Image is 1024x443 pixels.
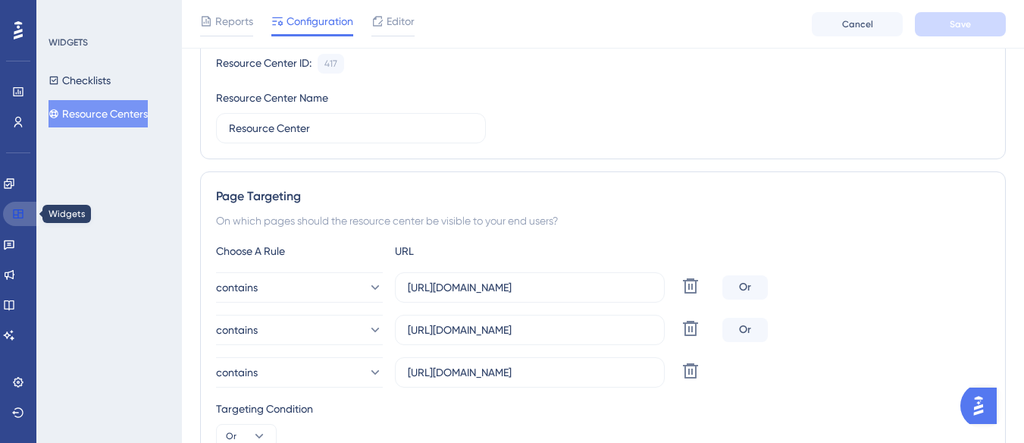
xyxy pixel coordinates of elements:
span: Editor [387,12,415,30]
button: contains [216,357,383,388]
input: Type your Resource Center name [229,120,473,137]
div: Targeting Condition [216,400,990,418]
span: contains [216,363,258,382]
span: Configuration [287,12,353,30]
span: Or [226,430,236,442]
div: Resource Center ID: [216,54,312,74]
span: contains [216,278,258,297]
button: Cancel [812,12,903,36]
div: Or [722,275,768,300]
button: Checklists [49,67,111,94]
span: Cancel [842,18,873,30]
div: WIDGETS [49,36,88,49]
div: URL [395,242,562,260]
div: Resource Center Name [216,89,328,107]
button: Save [915,12,1006,36]
div: Choose A Rule [216,242,383,260]
div: Page Targeting [216,187,990,206]
input: yourwebsite.com/path [408,322,652,338]
div: On which pages should the resource center be visible to your end users? [216,212,990,230]
button: contains [216,315,383,345]
div: 417 [324,58,337,70]
div: Or [722,318,768,342]
span: Save [950,18,971,30]
span: Reports [215,12,253,30]
iframe: UserGuiding AI Assistant Launcher [960,383,1006,429]
input: yourwebsite.com/path [408,279,652,296]
button: contains [216,272,383,303]
span: contains [216,321,258,339]
input: yourwebsite.com/path [408,364,652,381]
button: Resource Centers [49,100,148,127]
